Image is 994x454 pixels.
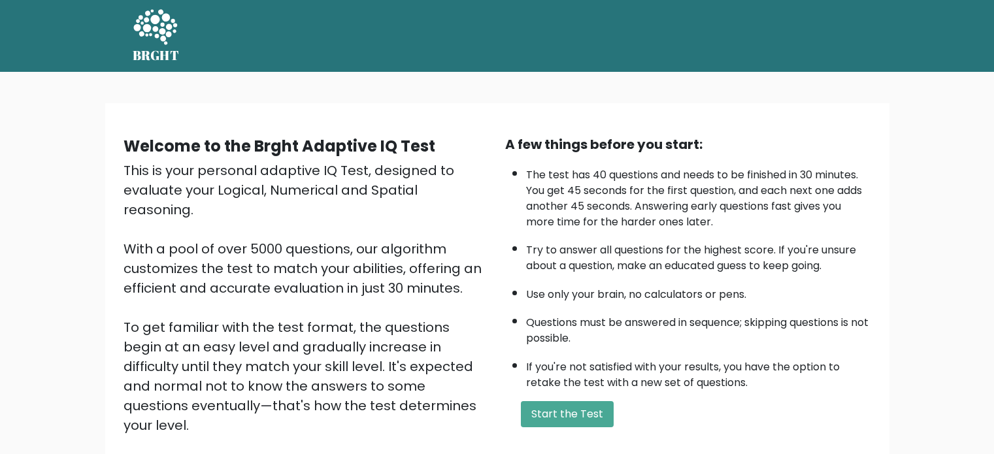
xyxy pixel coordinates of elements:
li: Use only your brain, no calculators or pens. [526,280,871,302]
li: Questions must be answered in sequence; skipping questions is not possible. [526,308,871,346]
button: Start the Test [521,401,614,427]
li: Try to answer all questions for the highest score. If you're unsure about a question, make an edu... [526,236,871,274]
div: A few things before you start: [505,135,871,154]
li: If you're not satisfied with your results, you have the option to retake the test with a new set ... [526,353,871,391]
b: Welcome to the Brght Adaptive IQ Test [124,135,435,157]
h5: BRGHT [133,48,180,63]
a: BRGHT [133,5,180,67]
li: The test has 40 questions and needs to be finished in 30 minutes. You get 45 seconds for the firs... [526,161,871,230]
